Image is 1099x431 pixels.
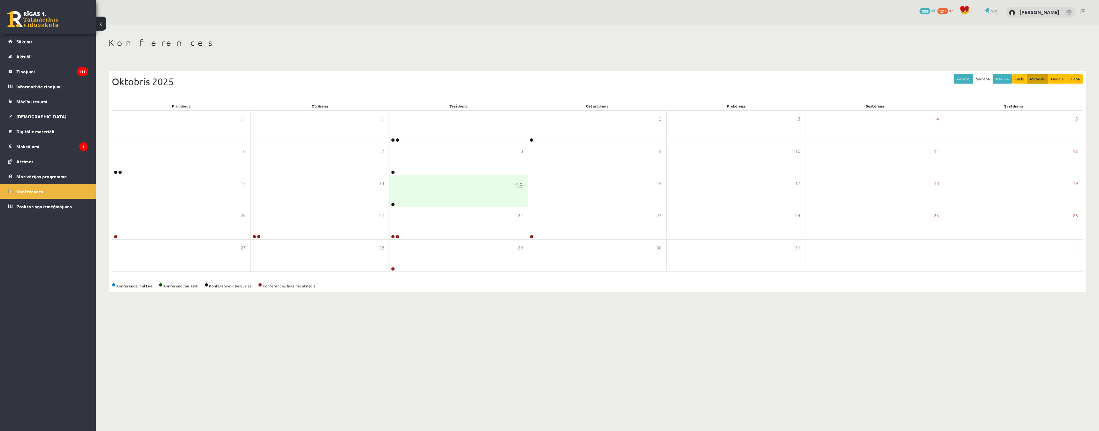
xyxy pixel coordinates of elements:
div: Oktobris 2025 [112,74,1083,89]
div: Sestdiena [805,101,944,110]
span: 2 [659,115,662,123]
button: Šodiena [973,74,993,84]
span: 25 [934,212,939,219]
legend: Informatīvie ziņojumi [16,79,88,94]
button: << Iepr. [954,74,973,84]
span: 12 [1073,148,1078,155]
span: 13 [241,180,246,187]
div: Pirmdiena [112,101,250,110]
a: Sākums [8,34,88,49]
span: Digitālie materiāli [16,129,54,134]
a: [PERSON_NAME] [1019,9,1059,15]
span: Mācību resursi [16,99,47,104]
span: Konferences [16,189,43,194]
span: 4 [936,115,939,123]
legend: Maksājumi [16,139,88,154]
button: Diena [1066,74,1083,84]
span: 2 [1075,244,1078,251]
span: 30 [379,115,384,123]
div: Piekdiena [667,101,805,110]
h1: Konferences [109,37,1086,48]
span: 24 [795,212,800,219]
span: xp [949,8,953,13]
button: Gads [1012,74,1027,84]
a: [DEMOGRAPHIC_DATA] [8,109,88,124]
button: Mēnesis [1027,74,1048,84]
img: Karolīna Kalve [1009,10,1015,16]
span: 27 [241,244,246,251]
span: 8 [520,148,523,155]
span: 31 [795,244,800,251]
span: 23 [657,212,662,219]
a: Atzīmes [8,154,88,169]
a: 1555 mP [919,8,936,13]
a: Mācību resursi [8,94,88,109]
span: Atzīmes [16,159,34,164]
span: 1214 [937,8,948,14]
span: 28 [379,244,384,251]
a: Digitālie materiāli [8,124,88,139]
legend: Ziņojumi [16,64,88,79]
div: Konference ir aktīva Konferenci var sākt Konference ir beigusies Konferences laiks nav atnācis [112,283,1083,289]
a: Proktoringa izmēģinājums [8,199,88,214]
span: Proktoringa izmēģinājums [16,204,72,209]
i: 1 [79,142,88,151]
span: 9 [659,148,662,155]
div: Ceturtdiena [528,101,667,110]
span: 30 [657,244,662,251]
span: 17 [795,180,800,187]
span: 19 [1073,180,1078,187]
span: 21 [379,212,384,219]
span: 11 [934,148,939,155]
span: 5 [1075,115,1078,123]
span: Aktuāli [16,54,32,59]
span: 29 [241,115,246,123]
a: Aktuāli [8,49,88,64]
span: Motivācijas programma [16,174,67,179]
span: 16 [657,180,662,187]
a: 1214 xp [937,8,957,13]
a: Rīgas 1. Tālmācības vidusskola [7,11,58,27]
span: 6 [243,148,246,155]
a: Maksājumi1 [8,139,88,154]
span: 1 [936,244,939,251]
span: 10 [795,148,800,155]
i: 111 [77,67,88,76]
span: 3 [798,115,800,123]
span: 1555 [919,8,930,14]
span: 15 [515,180,523,191]
span: 22 [518,212,523,219]
span: Sākums [16,39,33,44]
span: 20 [241,212,246,219]
span: 14 [379,180,384,187]
a: Ziņojumi111 [8,64,88,79]
button: Nāk. >> [993,74,1012,84]
span: 1 [520,115,523,123]
span: 7 [382,148,384,155]
div: Otrdiena [250,101,389,110]
span: 29 [518,244,523,251]
span: 26 [1073,212,1078,219]
div: Trešdiena [389,101,528,110]
a: Motivācijas programma [8,169,88,184]
button: Nedēļa [1048,74,1067,84]
a: Informatīvie ziņojumi [8,79,88,94]
span: mP [931,8,936,13]
span: 18 [934,180,939,187]
span: [DEMOGRAPHIC_DATA] [16,114,66,119]
a: Konferences [8,184,88,199]
div: Svētdiena [944,101,1083,110]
